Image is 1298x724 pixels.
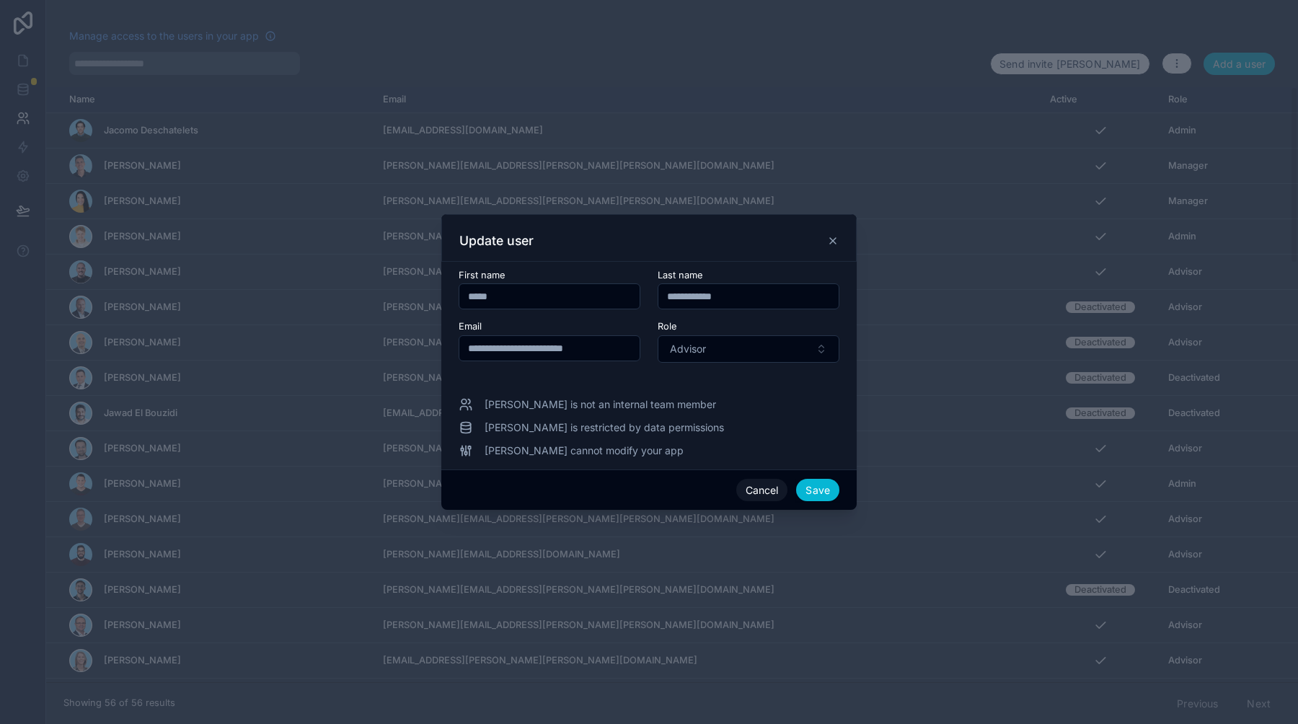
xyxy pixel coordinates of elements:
span: Email [459,321,482,332]
button: Select Button [658,335,839,363]
span: [PERSON_NAME] is not an internal team member [485,397,716,412]
span: [PERSON_NAME] is restricted by data permissions [485,420,724,435]
span: Advisor [670,342,706,356]
span: Last name [658,270,702,281]
span: Role [658,321,676,332]
span: First name [459,270,505,281]
button: Save [796,479,839,502]
button: Cancel [736,479,788,502]
span: [PERSON_NAME] cannot modify your app [485,443,684,458]
h3: Update user [459,232,534,250]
